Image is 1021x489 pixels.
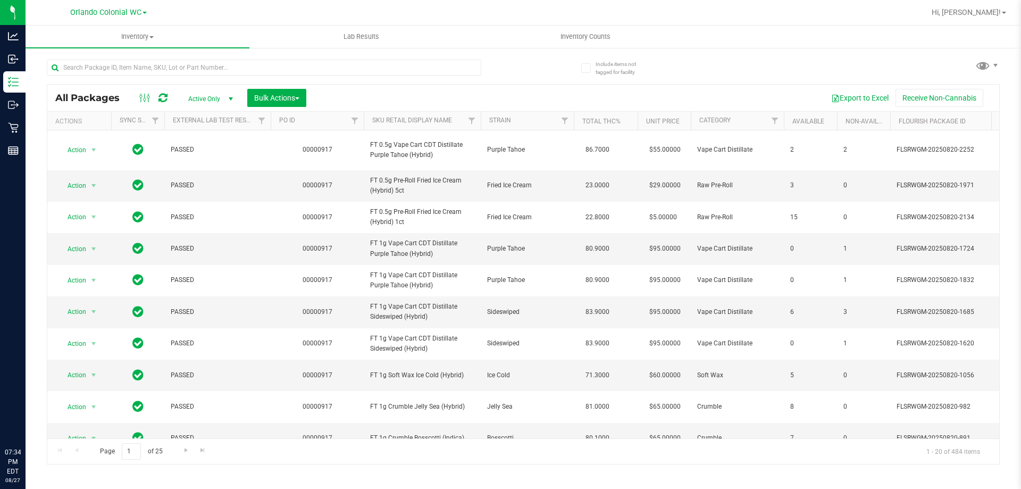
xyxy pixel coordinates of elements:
[790,145,831,155] span: 2
[843,145,884,155] span: 2
[171,275,264,285] span: PASSED
[58,178,87,193] span: Action
[896,89,983,107] button: Receive Non-Cannabis
[370,370,474,380] span: FT 1g Soft Wax Ice Cold (Hybrid)
[918,443,989,459] span: 1 - 20 of 484 items
[487,370,567,380] span: Ice Cold
[697,338,777,349] span: Vape Cart Distillate
[329,32,394,42] span: Lab Results
[580,241,615,256] span: 80.9000
[580,178,615,193] span: 23.0000
[370,140,474,160] span: FT 0.5g Vape Cart CDT Distillate Purple Tahoe (Hybrid)
[644,304,686,320] span: $95.00000
[790,275,831,285] span: 0
[487,180,567,190] span: Fried Ice Cream
[132,241,144,256] span: In Sync
[5,447,21,476] p: 07:34 PM EDT
[70,8,141,17] span: Orlando Colonial WC
[58,143,87,158] span: Action
[195,443,211,458] a: Go to the last page
[580,336,615,351] span: 83.9000
[644,272,686,288] span: $95.00000
[473,26,697,48] a: Inventory Counts
[58,242,87,256] span: Action
[171,307,264,317] span: PASSED
[790,402,831,412] span: 8
[644,241,686,256] span: $95.00000
[790,212,831,222] span: 15
[897,145,1001,155] span: FLSRWGM-20250820-2252
[697,433,777,443] span: Crumble
[790,307,831,317] span: 6
[697,402,777,412] span: Crumble
[8,77,19,87] inline-svg: Inventory
[5,476,21,484] p: 08/27
[644,430,686,446] span: $65.00000
[766,112,784,130] a: Filter
[370,176,474,196] span: FT 0.5g Pre-Roll Fried Ice Cream (Hybrid) 5ct
[932,8,1001,16] span: Hi, [PERSON_NAME]!
[87,273,101,288] span: select
[697,180,777,190] span: Raw Pre-Roll
[487,307,567,317] span: Sideswiped
[122,443,141,460] input: 1
[644,210,682,225] span: $5.00000
[370,238,474,259] span: FT 1g Vape Cart CDT Distillate Purple Tahoe (Hybrid)
[11,404,43,436] iframe: Resource center
[646,118,680,125] a: Unit Price
[487,402,567,412] span: Jelly Sea
[171,180,264,190] span: PASSED
[249,26,473,48] a: Lab Results
[897,370,1001,380] span: FLSRWGM-20250820-1056
[132,178,144,193] span: In Sync
[247,89,306,107] button: Bulk Actions
[303,213,332,221] a: 00000917
[843,244,884,254] span: 1
[303,308,332,316] a: 00000917
[87,336,101,351] span: select
[87,400,101,415] span: select
[370,334,474,354] span: FT 1g Vape Cart CDT Distillate Sideswiped (Hybrid)
[697,145,777,155] span: Vape Cart Distillate
[697,212,777,222] span: Raw Pre-Roll
[897,338,1001,349] span: FLSRWGM-20250820-1620
[580,430,615,446] span: 80.1000
[91,443,171,460] span: Page of 25
[346,112,364,130] a: Filter
[132,272,144,287] span: In Sync
[279,117,295,124] a: PO ID
[897,180,1001,190] span: FLSRWGM-20250820-1971
[697,275,777,285] span: Vape Cart Distillate
[897,212,1001,222] span: FLSRWGM-20250820-2134
[580,368,615,383] span: 71.3000
[580,304,615,320] span: 83.9000
[897,433,1001,443] span: FLSRWGM-20250820-891
[253,112,271,130] a: Filter
[58,273,87,288] span: Action
[171,212,264,222] span: PASSED
[303,146,332,153] a: 00000917
[87,178,101,193] span: select
[8,122,19,133] inline-svg: Retail
[824,89,896,107] button: Export to Excel
[58,400,87,415] span: Action
[644,336,686,351] span: $95.00000
[58,210,87,225] span: Action
[644,178,686,193] span: $29.00000
[303,245,332,252] a: 00000917
[843,212,884,222] span: 0
[843,402,884,412] span: 0
[487,275,567,285] span: Purple Tahoe
[58,336,87,351] span: Action
[843,370,884,380] span: 0
[582,118,621,125] a: Total THC%
[8,145,19,156] inline-svg: Reports
[171,433,264,443] span: PASSED
[87,143,101,158] span: select
[55,118,107,125] div: Actions
[58,304,87,319] span: Action
[487,244,567,254] span: Purple Tahoe
[132,399,144,414] span: In Sync
[55,92,130,104] span: All Packages
[596,60,649,76] span: Include items not tagged for facility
